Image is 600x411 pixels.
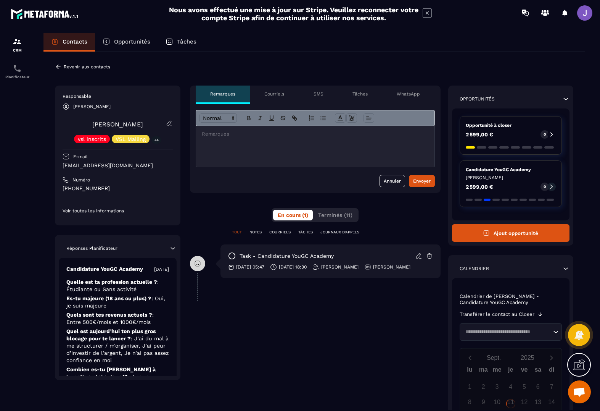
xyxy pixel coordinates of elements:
p: COURRIELS [269,230,291,235]
p: Es-tu majeure (18 ans ou plus) ? [66,295,169,309]
p: WhatsApp [397,91,420,97]
p: Candidature YouGC Academy [66,265,143,273]
p: Opportunité à closer [466,122,556,128]
button: Terminés (11) [314,210,357,220]
p: task - Candidature YouGC Academy [240,252,334,260]
h2: Nous avons effectué une mise à jour sur Stripe. Veuillez reconnecter votre compte Stripe afin de ... [169,6,419,22]
p: E-mail [73,154,88,160]
p: [DATE] 05:47 [236,264,264,270]
p: [PHONE_NUMBER] [63,185,173,192]
p: Opportunités [460,96,495,102]
button: Ajout opportunité [452,224,570,242]
p: Quels sont tes revenus actuels ? [66,311,169,326]
img: formation [13,37,22,46]
p: Responsable [63,93,173,99]
p: TÂCHES [298,230,313,235]
p: 0 [544,184,546,189]
p: [PERSON_NAME] [466,175,556,181]
a: formationformationCRM [2,31,32,58]
p: Combien es-tu [PERSON_NAME] à investir en toi aujourd’hui pour atteindre tes objectifs et transfo... [66,366,169,402]
p: Transférer le contact au Closer [460,311,534,317]
p: [PERSON_NAME] [373,264,410,270]
img: scheduler [13,64,22,73]
p: 2 599,00 € [466,132,493,137]
a: [PERSON_NAME] [92,121,143,128]
p: Tâches [177,38,196,45]
p: vsl inscrits [78,136,106,142]
a: schedulerschedulerPlanificateur [2,58,32,85]
p: JOURNAUX D'APPELS [320,230,359,235]
button: Envoyer [409,175,435,187]
p: Voir toutes les informations [63,208,173,214]
p: Quel est aujourd’hui ton plus gros blocage pour te lancer ? [66,328,169,364]
img: logo [11,7,79,21]
p: VSL Mailing [116,136,146,142]
p: Remarques [210,91,235,97]
p: CRM [2,48,32,52]
p: Tâches [352,91,368,97]
a: Opportunités [95,33,158,52]
p: [DATE] [154,266,169,272]
p: Quelle est ta profession actuelle ? [66,278,169,293]
div: Search for option [460,323,562,341]
p: Planificateur [2,75,32,79]
p: Calendrier de [PERSON_NAME] - Candidature YouGC Academy [460,293,562,306]
p: Opportunités [114,38,150,45]
div: Envoyer [413,177,431,185]
a: Tâches [158,33,204,52]
p: 0 [544,132,546,137]
button: Annuler [380,175,405,187]
p: [EMAIL_ADDRESS][DOMAIN_NAME] [63,162,173,169]
a: Contacts [43,33,95,52]
p: TOUT [232,230,242,235]
p: NOTES [249,230,262,235]
p: +4 [151,136,161,144]
p: Courriels [264,91,284,97]
p: [PERSON_NAME] [321,264,359,270]
p: SMS [314,91,323,97]
p: Numéro [72,177,90,183]
input: Search for option [463,328,552,336]
p: Contacts [63,38,87,45]
div: Ouvrir le chat [568,380,591,403]
p: Revenir aux contacts [64,64,110,70]
span: Terminés (11) [318,212,352,218]
p: Calendrier [460,265,489,272]
p: 2 599,00 € [466,184,493,189]
p: [DATE] 18:30 [279,264,307,270]
span: En cours (1) [278,212,308,218]
button: En cours (1) [273,210,313,220]
p: [PERSON_NAME] [73,104,111,109]
p: Réponses Planificateur [66,245,117,251]
p: Candidature YouGC Academy [466,167,556,173]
